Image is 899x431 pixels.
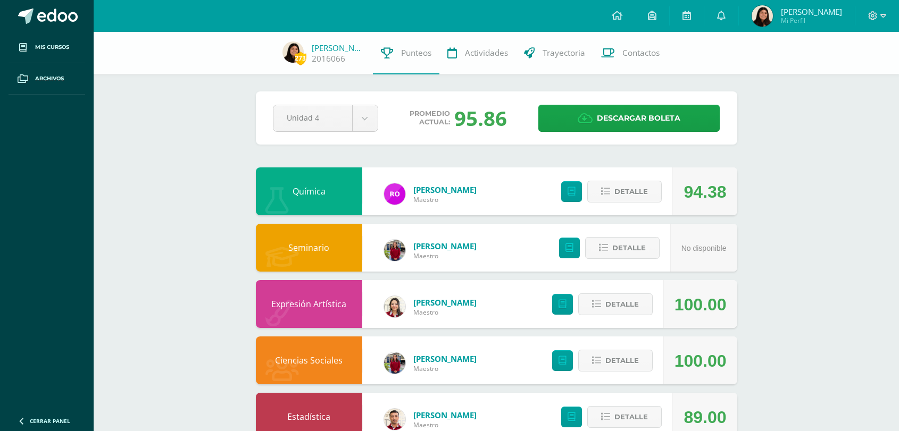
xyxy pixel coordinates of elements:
span: Detalle [614,407,648,427]
a: Descargar boleta [538,105,720,132]
a: [PERSON_NAME] [413,184,477,195]
img: e1f0730b59be0d440f55fb027c9eff26.png [384,240,405,261]
a: [PERSON_NAME] [413,410,477,420]
button: Detalle [587,181,662,202]
img: e1f0730b59be0d440f55fb027c9eff26.png [384,352,405,374]
span: Mi Perfil [781,16,842,25]
a: Actividades [439,32,516,74]
a: [PERSON_NAME] [312,43,365,53]
a: [PERSON_NAME] [413,353,477,364]
span: Maestro [413,364,477,373]
span: Contactos [622,47,660,58]
span: 273 [295,52,306,65]
img: 08cdfe488ee6e762f49c3a355c2599e7.png [384,296,405,317]
span: No disponible [681,244,727,252]
button: Detalle [578,293,653,315]
div: 94.38 [684,168,726,216]
a: Mis cursos [9,32,85,63]
div: Expresión Artística [256,280,362,328]
span: Detalle [614,182,648,201]
div: Química [256,167,362,215]
img: 8967023db232ea363fa53c906190b046.png [384,409,405,430]
span: Archivos [35,74,64,83]
a: 2016066 [312,53,345,64]
span: Maestro [413,195,477,204]
span: Maestro [413,251,477,260]
div: 100.00 [675,337,727,385]
span: Actividades [465,47,508,58]
div: 95.86 [454,104,507,132]
a: Contactos [593,32,668,74]
span: Cerrar panel [30,417,70,425]
span: Maestro [413,420,477,429]
span: Punteos [401,47,431,58]
span: Promedio actual: [410,109,450,126]
span: Detalle [612,238,646,258]
a: Archivos [9,63,85,95]
a: Punteos [373,32,439,74]
span: Detalle [605,351,639,370]
span: Maestro [413,308,477,317]
button: Detalle [585,237,660,259]
img: d66720014760d80f5c098767f9c1150e.png [282,41,304,63]
img: d66720014760d80f5c098767f9c1150e.png [752,5,773,27]
a: Trayectoria [516,32,593,74]
div: 100.00 [675,281,727,328]
a: [PERSON_NAME] [413,241,477,251]
a: [PERSON_NAME] [413,297,477,308]
img: 08228f36aa425246ac1f75ab91e507c5.png [384,183,405,205]
div: Ciencias Sociales [256,336,362,384]
span: Unidad 4 [287,105,339,130]
span: Descargar boleta [597,105,680,131]
a: Unidad 4 [273,105,378,131]
span: [PERSON_NAME] [781,6,842,17]
span: Mis cursos [35,43,69,52]
button: Detalle [587,406,662,428]
span: Detalle [605,294,639,314]
div: Seminario [256,224,362,272]
span: Trayectoria [543,47,585,58]
button: Detalle [578,350,653,371]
